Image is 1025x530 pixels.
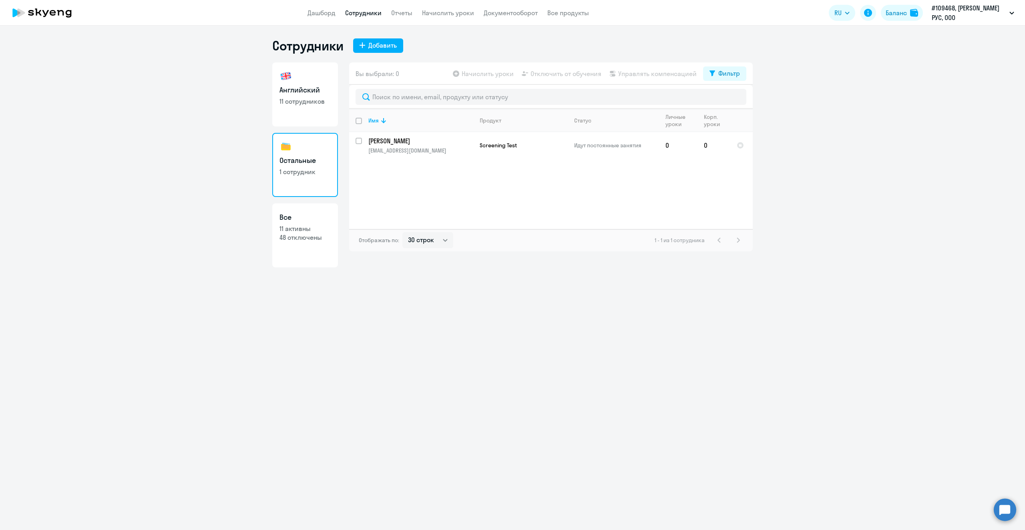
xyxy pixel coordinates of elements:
[279,140,292,153] img: others
[718,68,740,78] div: Фильтр
[834,8,842,18] span: RU
[829,5,855,21] button: RU
[480,117,501,124] div: Продукт
[279,167,331,176] p: 1 сотрудник
[574,142,659,149] p: Идут постоянные занятия
[703,66,746,81] button: Фильтр
[368,137,473,145] p: [PERSON_NAME]
[574,117,659,124] div: Статус
[886,8,907,18] div: Баланс
[480,142,517,149] span: Screening Test
[547,9,589,17] a: Все продукты
[272,38,344,54] h1: Сотрудники
[697,132,730,159] td: 0
[368,147,473,154] p: [EMAIL_ADDRESS][DOMAIN_NAME]
[391,9,412,17] a: Отчеты
[345,9,382,17] a: Сотрудники
[881,5,923,21] button: Балансbalance
[932,3,1006,22] p: #109468, [PERSON_NAME] РУС, ООО
[279,85,331,95] h3: Английский
[368,117,473,124] div: Имя
[356,89,746,105] input: Поиск по имени, email, продукту или статусу
[279,212,331,223] h3: Все
[368,137,473,154] a: [PERSON_NAME][EMAIL_ADDRESS][DOMAIN_NAME]
[704,113,724,128] div: Корп. уроки
[279,224,331,233] p: 11 активны
[910,9,918,17] img: balance
[272,133,338,197] a: Остальные1 сотрудник
[279,70,292,82] img: english
[574,117,591,124] div: Статус
[480,117,567,124] div: Продукт
[356,69,399,78] span: Вы выбрали: 0
[484,9,538,17] a: Документооборот
[307,9,336,17] a: Дашборд
[704,113,730,128] div: Корп. уроки
[279,155,331,166] h3: Остальные
[359,237,399,244] span: Отображать по:
[659,132,697,159] td: 0
[368,117,379,124] div: Имя
[279,97,331,106] p: 11 сотрудников
[665,113,691,128] div: Личные уроки
[272,62,338,126] a: Английский11 сотрудников
[422,9,474,17] a: Начислить уроки
[655,237,705,244] span: 1 - 1 из 1 сотрудника
[279,233,331,242] p: 48 отключены
[665,113,697,128] div: Личные уроки
[272,203,338,267] a: Все11 активны48 отключены
[368,40,397,50] div: Добавить
[928,3,1018,22] button: #109468, [PERSON_NAME] РУС, ООО
[353,38,403,53] button: Добавить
